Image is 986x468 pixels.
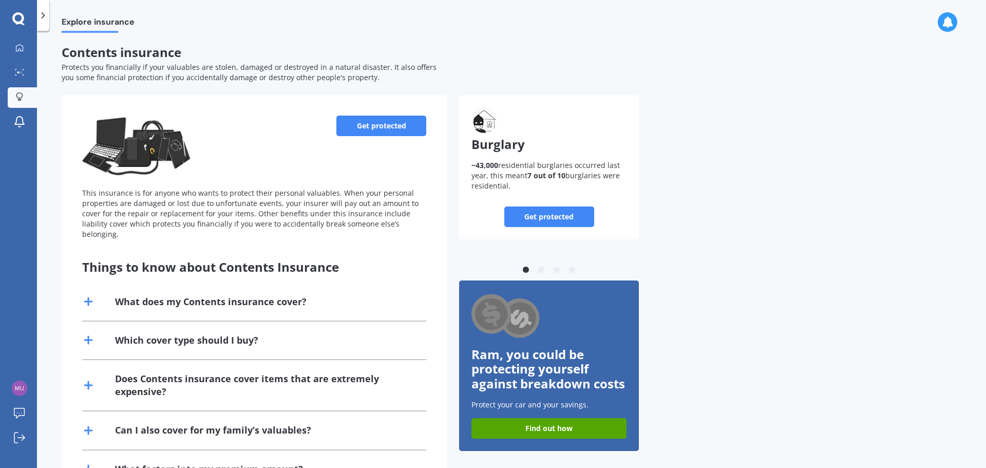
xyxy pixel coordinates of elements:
[62,62,437,82] span: Protects you financially if your valuables are stolen, damaged or destroyed in a natural disaster...
[567,265,577,275] button: 4
[62,17,135,31] span: Explore insurance
[471,418,627,439] a: Find out how
[12,381,27,396] img: d3d0b061efff0ff590eb9faf206e7f16
[471,160,498,170] b: ~43,000
[471,136,525,153] span: Burglary
[527,171,565,180] b: 7 out of 10
[471,400,627,410] p: Protect your car and your savings.
[115,424,311,437] div: Can I also cover for my family’s valuables?
[504,207,594,227] a: Get protected
[336,116,426,136] a: Get protected
[471,293,541,341] img: Cashback
[82,258,339,275] span: Things to know about Contents Insurance
[62,44,181,61] span: Contents insurance
[471,160,627,191] p: residential burglaries occurred last year, this meant burglaries were residential.
[471,346,625,392] span: Ram, you could be protecting yourself against breakdown costs
[82,188,426,239] div: This insurance is for anyone who wants to protect their personal valuables. When your personal pr...
[536,265,546,275] button: 2
[82,116,193,177] img: Contents insurance
[552,265,562,275] button: 3
[115,372,414,398] div: Does Contents insurance cover items that are extremely expensive?
[115,295,307,308] div: What does my Contents insurance cover?
[521,265,531,275] button: 1
[471,107,497,133] img: Burglary
[115,334,258,347] div: Which cover type should I buy?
